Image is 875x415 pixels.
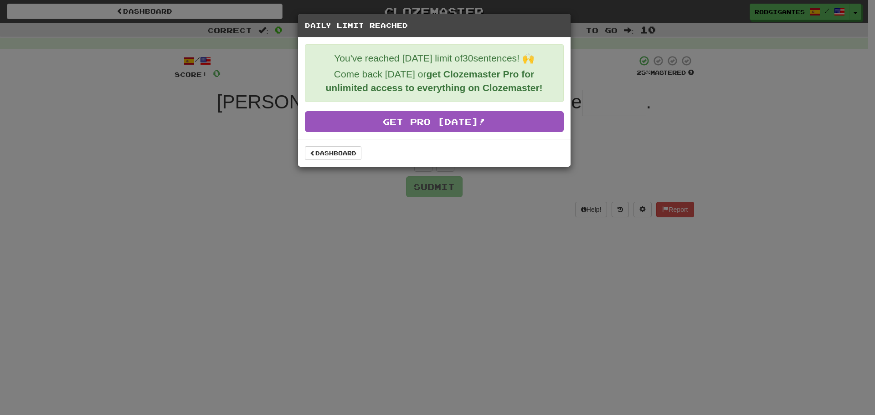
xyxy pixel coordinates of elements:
[305,111,564,132] a: Get Pro [DATE]!
[312,51,556,65] p: You've reached [DATE] limit of 30 sentences! 🙌
[312,67,556,95] p: Come back [DATE] or
[305,21,564,30] h5: Daily Limit Reached
[305,146,361,160] a: Dashboard
[325,69,542,93] strong: get Clozemaster Pro for unlimited access to everything on Clozemaster!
